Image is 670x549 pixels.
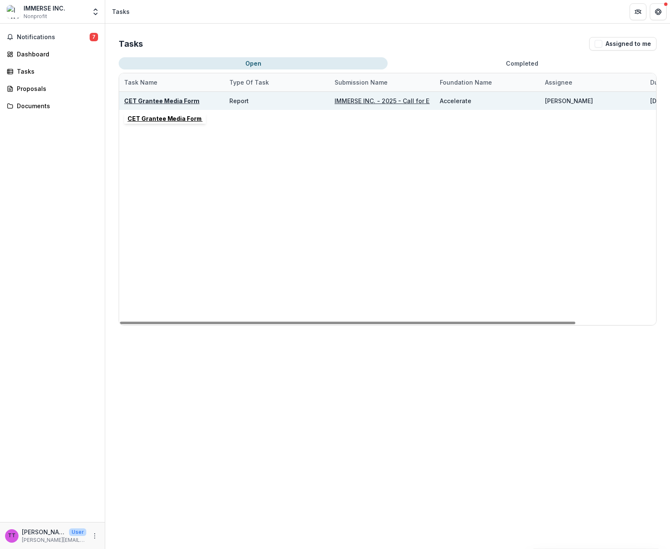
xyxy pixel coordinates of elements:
p: [PERSON_NAME] [22,528,66,536]
div: Task Name [119,78,162,87]
span: Nonprofit [24,13,47,20]
button: Partners [630,3,646,20]
div: Report [229,96,249,105]
div: Type of Task [224,78,274,87]
div: Proposals [17,84,95,93]
div: Foundation Name [435,78,497,87]
div: [PERSON_NAME] [545,96,593,105]
div: Assignee [540,73,645,91]
div: Tasks [17,67,95,76]
div: Dashboard [17,50,95,59]
div: Type of Task [224,73,330,91]
button: Open entity switcher [90,3,101,20]
nav: breadcrumb [109,5,133,18]
div: Documents [17,101,95,110]
span: 7 [90,33,98,41]
div: Tricia Thrasher [8,533,16,538]
button: More [90,531,100,541]
span: Notifications [17,34,90,41]
div: IMMERSE INC. [24,4,65,13]
div: Foundation Name [435,73,540,91]
div: Task Name [119,73,224,91]
div: Submission Name [330,73,435,91]
a: IMMERSE INC. - 2025 - Call for Effective Technology Grant Application [335,97,542,104]
button: Open [119,57,388,69]
a: CET Grantee Media Form [124,97,199,104]
img: IMMERSE INC. [7,5,20,19]
a: Documents [3,99,101,113]
h2: Tasks [119,39,143,49]
p: User [69,528,86,536]
p: [PERSON_NAME][EMAIL_ADDRESS][DOMAIN_NAME] [22,536,86,544]
button: Get Help [650,3,667,20]
a: Dashboard [3,47,101,61]
button: Assigned to me [589,37,657,51]
div: Accelerate [440,96,471,105]
a: Tasks [3,64,101,78]
div: [DATE] [650,96,669,105]
a: Proposals [3,82,101,96]
div: Submission Name [330,78,393,87]
div: Tasks [112,7,130,16]
button: Completed [388,57,657,69]
div: Assignee [540,78,577,87]
button: Notifications7 [3,30,101,44]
